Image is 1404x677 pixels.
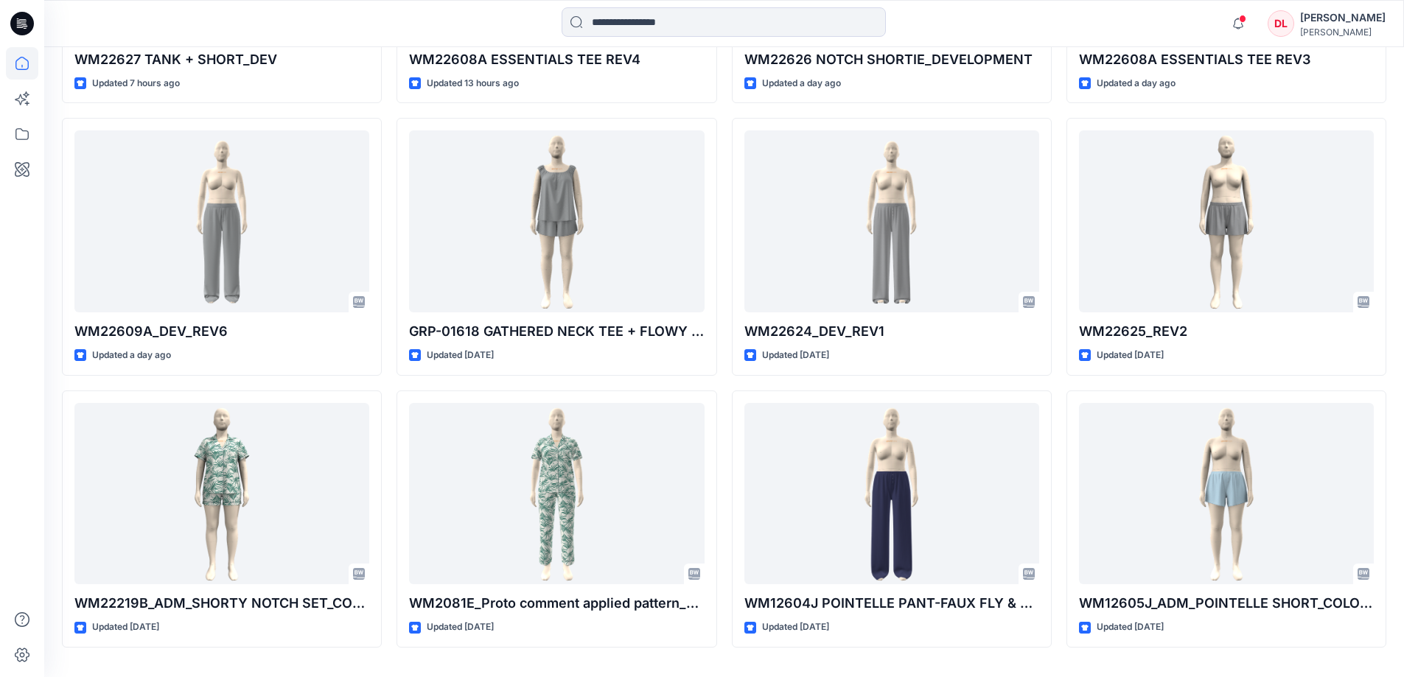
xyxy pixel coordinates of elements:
a: WM22219B_ADM_SHORTY NOTCH SET_COLORWAY_REV1 [74,403,369,585]
p: Updated a day ago [762,76,841,91]
p: Updated [DATE] [1097,348,1164,363]
a: GRP-01618 GATHERED NECK TEE + FLOWY SHORT_REV1 [409,130,704,312]
p: GRP-01618 GATHERED NECK TEE + FLOWY SHORT_REV1 [409,321,704,342]
p: WM22219B_ADM_SHORTY NOTCH SET_COLORWAY_REV1 [74,593,369,614]
p: Updated 7 hours ago [92,76,180,91]
p: WM22608A ESSENTIALS TEE REV4 [409,49,704,70]
a: WM22625_REV2 [1079,130,1374,312]
div: [PERSON_NAME] [1300,9,1386,27]
p: Updated [DATE] [427,620,494,635]
a: WM12604J POINTELLE PANT-FAUX FLY & BUTTONS + PICOT_COLORWAY_REV3 [744,403,1039,585]
p: WM22625_REV2 [1079,321,1374,342]
div: DL [1268,10,1294,37]
a: WM22609A_DEV_REV6 [74,130,369,312]
p: Updated [DATE] [1097,620,1164,635]
p: Updated [DATE] [762,348,829,363]
a: WM22624_DEV_REV1 [744,130,1039,312]
p: WM2081E_Proto comment applied pattern_REV1 [409,593,704,614]
p: WM12604J POINTELLE PANT-FAUX FLY & BUTTONS + PICOT_COLORWAY_REV3 [744,593,1039,614]
div: [PERSON_NAME] [1300,27,1386,38]
p: WM22608A ESSENTIALS TEE REV3 [1079,49,1374,70]
p: WM22609A_DEV_REV6 [74,321,369,342]
p: WM22626 NOTCH SHORTIE_DEVELOPMENT [744,49,1039,70]
p: WM12605J_ADM_POINTELLE SHORT_COLORWAY_REV6 [1079,593,1374,614]
p: Updated a day ago [1097,76,1176,91]
p: WM22624_DEV_REV1 [744,321,1039,342]
p: Updated [DATE] [762,620,829,635]
p: Updated 13 hours ago [427,76,519,91]
p: Updated a day ago [92,348,171,363]
p: Updated [DATE] [92,620,159,635]
a: WM12605J_ADM_POINTELLE SHORT_COLORWAY_REV6 [1079,403,1374,585]
p: Updated [DATE] [427,348,494,363]
p: WM22627 TANK + SHORT_DEV [74,49,369,70]
a: WM2081E_Proto comment applied pattern_REV1 [409,403,704,585]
